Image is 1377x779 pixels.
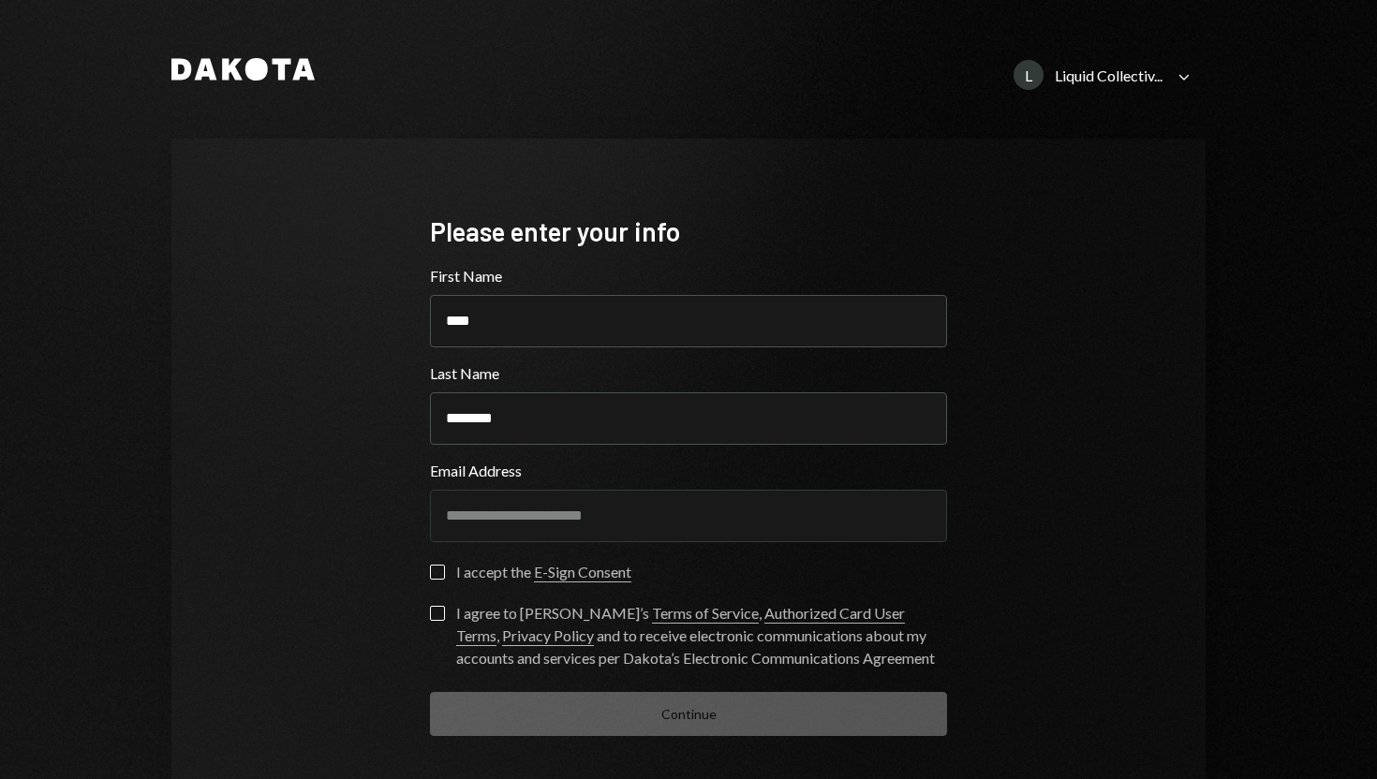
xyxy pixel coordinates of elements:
[456,561,631,583] div: I accept the
[652,604,759,624] a: Terms of Service
[1055,66,1162,84] div: Liquid Collectiv...
[456,602,947,669] div: I agree to [PERSON_NAME]’s , , and to receive electronic communications about my accounts and ser...
[430,362,947,385] label: Last Name
[430,565,445,580] button: I accept the E-Sign Consent
[430,213,947,250] div: Please enter your info
[430,265,947,287] label: First Name
[456,604,905,646] a: Authorized Card User Terms
[502,626,594,646] a: Privacy Policy
[534,563,631,582] a: E-Sign Consent
[430,606,445,621] button: I agree to [PERSON_NAME]’s Terms of Service, Authorized Card User Terms, Privacy Policy and to re...
[1014,60,1044,90] div: L
[430,460,947,482] label: Email Address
